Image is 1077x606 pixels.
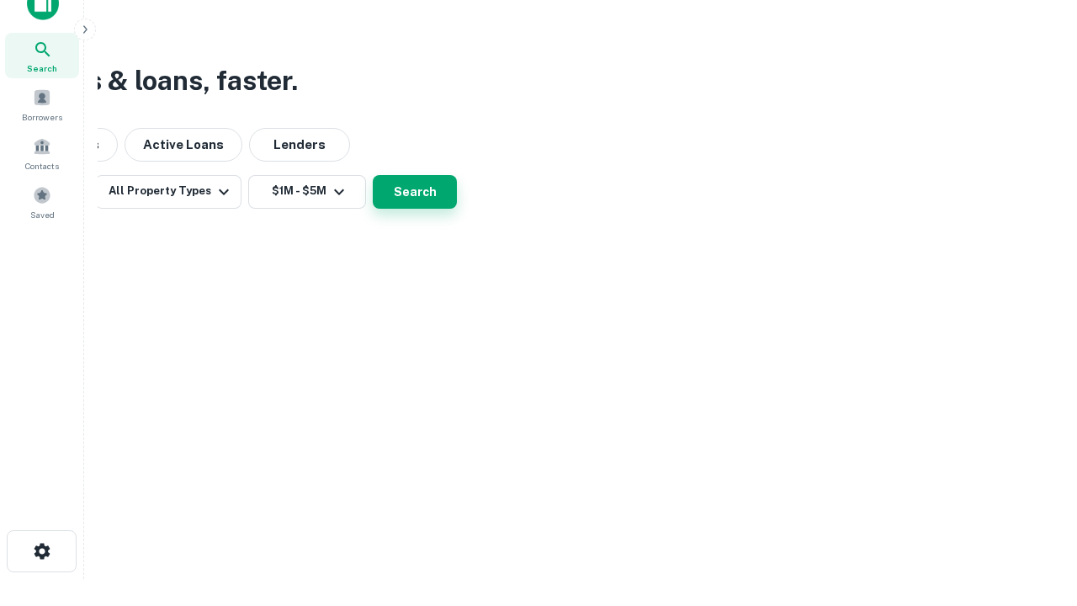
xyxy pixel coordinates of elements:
[993,417,1077,498] iframe: Chat Widget
[5,130,79,176] a: Contacts
[5,82,79,127] a: Borrowers
[27,61,57,75] span: Search
[30,208,55,221] span: Saved
[248,175,366,209] button: $1M - $5M
[5,33,79,78] a: Search
[25,159,59,173] span: Contacts
[95,175,241,209] button: All Property Types
[373,175,457,209] button: Search
[5,179,79,225] a: Saved
[249,128,350,162] button: Lenders
[22,110,62,124] span: Borrowers
[125,128,242,162] button: Active Loans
